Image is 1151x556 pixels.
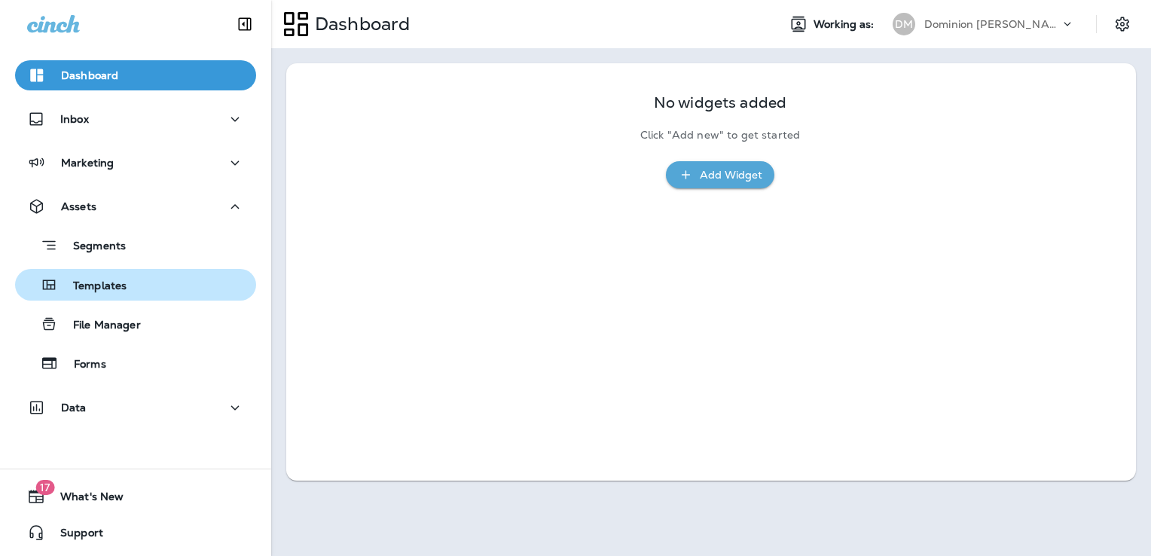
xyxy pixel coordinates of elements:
[58,280,127,294] p: Templates
[60,113,89,125] p: Inbox
[640,129,800,142] p: Click "Add new" to get started
[58,240,126,255] p: Segments
[893,13,915,35] div: DM
[15,191,256,221] button: Assets
[700,166,762,185] div: Add Widget
[15,148,256,178] button: Marketing
[15,518,256,548] button: Support
[59,358,106,372] p: Forms
[15,308,256,340] button: File Manager
[15,60,256,90] button: Dashboard
[309,13,410,35] p: Dashboard
[654,96,786,109] p: No widgets added
[45,527,103,545] span: Support
[15,104,256,134] button: Inbox
[924,18,1060,30] p: Dominion [PERSON_NAME]
[15,393,256,423] button: Data
[15,229,256,261] button: Segments
[666,161,774,189] button: Add Widget
[814,18,878,31] span: Working as:
[61,200,96,212] p: Assets
[58,319,141,333] p: File Manager
[61,402,87,414] p: Data
[15,269,256,301] button: Templates
[224,9,266,39] button: Collapse Sidebar
[45,490,124,509] span: What's New
[15,481,256,512] button: 17What's New
[61,69,118,81] p: Dashboard
[35,480,54,495] span: 17
[15,347,256,379] button: Forms
[61,157,114,169] p: Marketing
[1109,11,1136,38] button: Settings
